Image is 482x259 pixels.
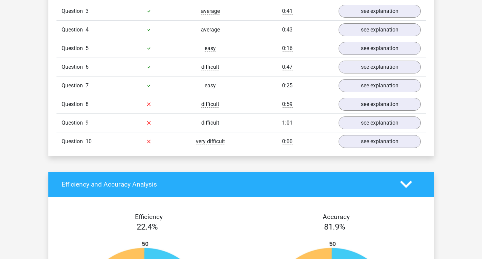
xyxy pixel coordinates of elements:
span: Question [62,26,86,34]
h4: Efficiency and Accuracy Analysis [62,180,390,188]
span: 22.4% [137,222,158,232]
span: 7 [86,82,89,89]
span: Question [62,44,86,52]
span: 81.9% [324,222,345,232]
span: 9 [86,120,89,126]
a: see explanation [339,98,421,111]
a: see explanation [339,61,421,73]
span: 6 [86,64,89,70]
span: 0:43 [282,26,293,33]
span: 10 [86,138,92,145]
span: 1:01 [282,120,293,126]
a: see explanation [339,42,421,55]
span: 0:41 [282,8,293,15]
span: easy [205,45,216,52]
a: see explanation [339,135,421,148]
span: difficult [201,101,219,108]
span: 3 [86,8,89,14]
span: 0:47 [282,64,293,70]
h4: Efficiency [62,213,236,221]
h4: Accuracy [249,213,423,221]
span: Question [62,100,86,108]
span: 8 [86,101,89,107]
span: 4 [86,26,89,33]
a: see explanation [339,5,421,18]
span: difficult [201,120,219,126]
span: Question [62,63,86,71]
span: average [201,8,220,15]
span: difficult [201,64,219,70]
span: 0:59 [282,101,293,108]
span: average [201,26,220,33]
a: see explanation [339,116,421,129]
span: Question [62,119,86,127]
span: 0:00 [282,138,293,145]
span: Question [62,137,86,146]
span: very difficult [196,138,225,145]
span: Question [62,7,86,15]
span: Question [62,82,86,90]
span: 0:16 [282,45,293,52]
span: 0:25 [282,82,293,89]
span: 5 [86,45,89,51]
span: easy [205,82,216,89]
a: see explanation [339,23,421,36]
a: see explanation [339,79,421,92]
